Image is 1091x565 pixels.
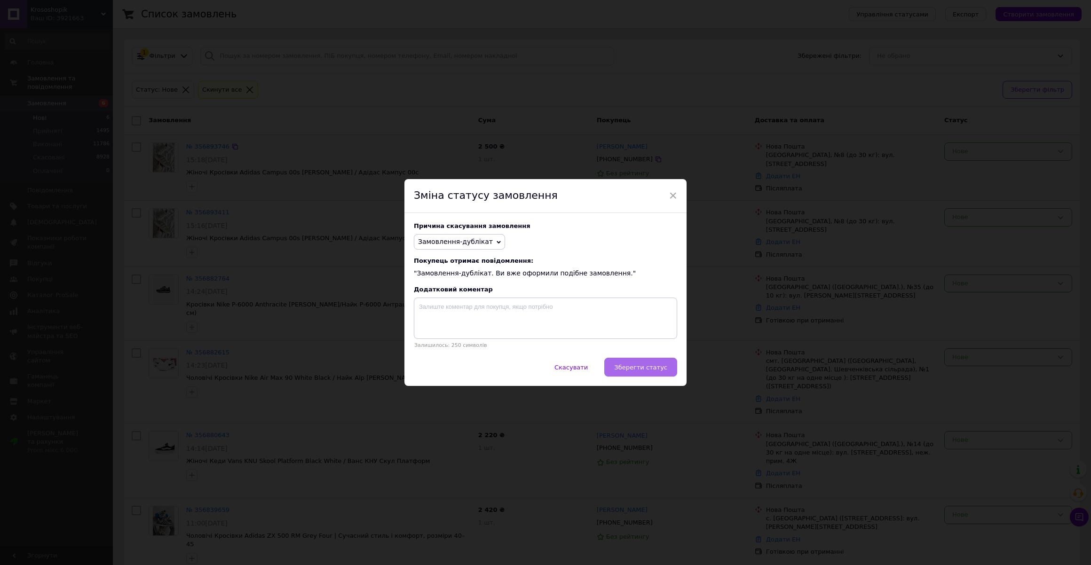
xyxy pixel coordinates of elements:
button: Скасувати [545,358,598,377]
div: "Замовлення-дублікат. Ви вже оформили подібне замовлення." [414,257,677,278]
span: Замовлення-дублікат [418,238,493,245]
p: Залишилось: 250 символів [414,342,677,348]
button: Зберегти статус [604,358,677,377]
div: Додатковий коментар [414,286,677,293]
div: Причина скасування замовлення [414,222,677,229]
span: Покупець отримає повідомлення: [414,257,677,264]
span: Скасувати [554,364,588,371]
div: Зміна статусу замовлення [404,179,687,213]
span: × [669,188,677,204]
span: Зберегти статус [614,364,667,371]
